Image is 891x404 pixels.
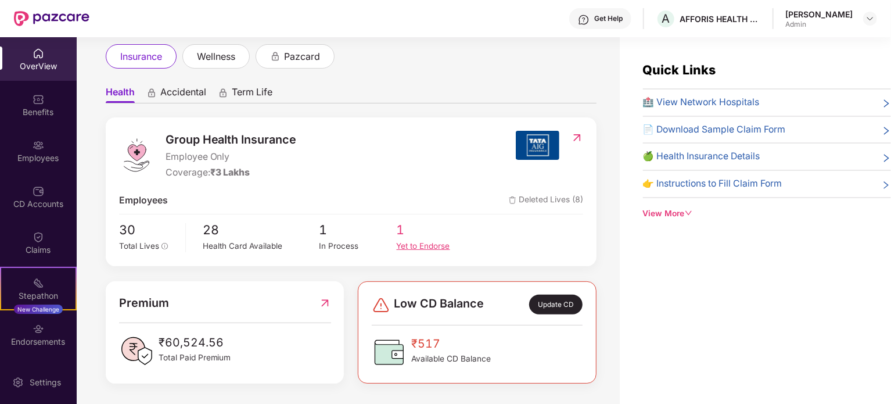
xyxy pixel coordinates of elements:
span: Term Life [232,86,272,103]
img: svg+xml;base64,PHN2ZyBpZD0iRHJvcGRvd24tMzJ4MzIiIHhtbG5zPSJodHRwOi8vd3d3LnczLm9yZy8yMDAwL3N2ZyIgd2... [865,14,875,23]
span: Total Lives [119,241,159,251]
img: svg+xml;base64,PHN2ZyBpZD0iQ0RfQWNjb3VudHMiIGRhdGEtbmFtZT0iQ0QgQWNjb3VudHMiIHhtbG5zPSJodHRwOi8vd3... [33,185,44,197]
span: Deleted Lives (8) [509,194,583,208]
img: svg+xml;base64,PHN2ZyB4bWxucz0iaHR0cDovL3d3dy53My5vcmcvMjAwMC9zdmciIHdpZHRoPSIyMSIgaGVpZ2h0PSIyMC... [33,277,44,289]
span: Health [106,86,135,103]
span: 1 [319,220,396,240]
span: Low CD Balance [394,295,484,314]
img: deleteIcon [509,196,516,204]
span: 28 [203,220,319,240]
img: svg+xml;base64,PHN2ZyBpZD0iSGVscC0zMngzMiIgeG1sbnM9Imh0dHA6Ly93d3cudzMub3JnLzIwMDAvc3ZnIiB3aWR0aD... [578,14,590,26]
img: RedirectIcon [571,132,583,144]
img: svg+xml;base64,PHN2ZyBpZD0iQmVuZWZpdHMiIHhtbG5zPSJodHRwOi8vd3d3LnczLm9yZy8yMDAwL3N2ZyIgd2lkdGg9Ij... [33,94,44,105]
div: animation [218,87,228,98]
span: Available CD Balance [411,353,491,366]
img: logo [119,138,154,173]
span: Employees [119,194,168,208]
div: [PERSON_NAME] [785,9,853,20]
div: Settings [26,377,64,388]
div: Admin [785,20,853,29]
span: Group Health Insurance [166,131,297,149]
div: New Challenge [14,305,63,314]
div: Health Card Available [203,240,319,252]
span: right [882,179,891,191]
div: In Process [319,240,396,252]
span: right [882,152,891,164]
span: wellness [197,49,235,64]
img: insurerIcon [516,131,559,160]
span: insurance [120,49,162,64]
span: Accidental [160,86,206,103]
img: New Pazcare Logo [14,11,89,26]
div: Update CD [529,295,583,314]
img: svg+xml;base64,PHN2ZyBpZD0iQ2xhaW0iIHhtbG5zPSJodHRwOi8vd3d3LnczLm9yZy8yMDAwL3N2ZyIgd2lkdGg9IjIwIi... [33,231,44,243]
img: PaidPremiumIcon [119,334,154,369]
span: Quick Links [643,62,716,77]
span: 🏥 View Network Hospitals [643,95,760,110]
span: pazcard [284,49,320,64]
img: svg+xml;base64,PHN2ZyBpZD0iRGFuZ2VyLTMyeDMyIiB4bWxucz0iaHR0cDovL3d3dy53My5vcmcvMjAwMC9zdmciIHdpZH... [372,296,390,314]
div: animation [270,51,281,61]
div: Get Help [594,14,623,23]
span: 1 [397,220,474,240]
span: 👉 Instructions to Fill Claim Form [643,177,782,191]
img: svg+xml;base64,PHN2ZyBpZD0iRW5kb3JzZW1lbnRzIiB4bWxucz0iaHR0cDovL3d3dy53My5vcmcvMjAwMC9zdmciIHdpZH... [33,323,44,335]
span: A [662,12,670,26]
div: animation [146,87,157,98]
span: ₹517 [411,335,491,353]
span: 30 [119,220,177,240]
span: 🍏 Health Insurance Details [643,149,760,164]
span: right [882,125,891,137]
span: Employee Only [166,150,297,165]
span: ₹60,524.56 [159,334,231,352]
span: info-circle [161,243,168,250]
span: Total Paid Premium [159,352,231,364]
span: Premium [119,294,169,312]
img: CDBalanceIcon [372,335,407,370]
span: ₹3 Lakhs [210,167,250,178]
div: View More [643,208,891,220]
span: 📄 Download Sample Claim Form [643,123,786,137]
div: Coverage: [166,166,297,180]
img: svg+xml;base64,PHN2ZyBpZD0iSG9tZSIgeG1sbnM9Imh0dHA6Ly93d3cudzMub3JnLzIwMDAvc3ZnIiB3aWR0aD0iMjAiIG... [33,48,44,59]
div: Stepathon [1,290,76,302]
img: svg+xml;base64,PHN2ZyBpZD0iU2V0dGluZy0yMHgyMCIgeG1sbnM9Imh0dHA6Ly93d3cudzMub3JnLzIwMDAvc3ZnIiB3aW... [12,377,24,388]
div: Yet to Endorse [397,240,474,252]
span: down [685,209,693,217]
span: right [882,98,891,110]
img: RedirectIcon [319,294,331,312]
img: svg+xml;base64,PHN2ZyBpZD0iRW1wbG95ZWVzIiB4bWxucz0iaHR0cDovL3d3dy53My5vcmcvMjAwMC9zdmciIHdpZHRoPS... [33,140,44,151]
div: AFFORIS HEALTH TECHNOLOGIES PRIVATE LIMITED [680,13,761,24]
